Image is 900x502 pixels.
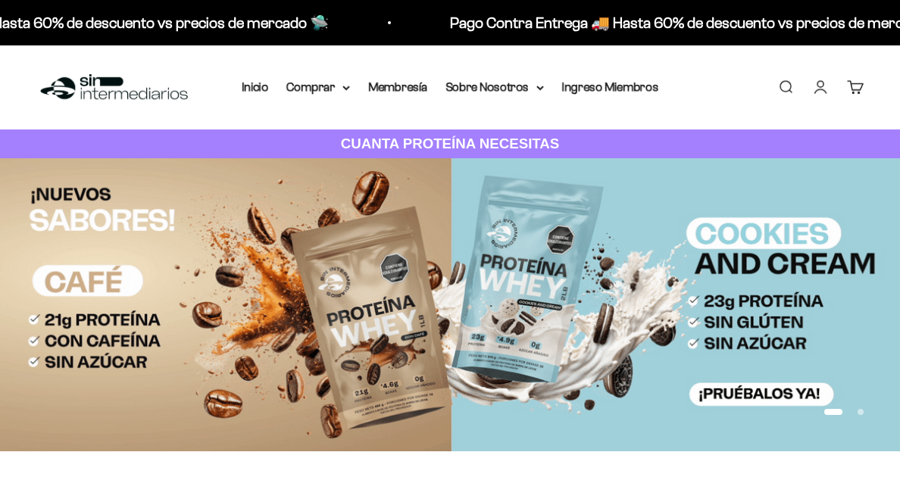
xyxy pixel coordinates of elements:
a: Membresía [368,80,427,93]
a: Ingreso Miembros [562,80,658,93]
a: Inicio [242,80,268,93]
summary: Sobre Nosotros [445,77,544,97]
strong: CUANTA PROTEÍNA NECESITAS [341,136,560,151]
summary: Comprar [286,77,350,97]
